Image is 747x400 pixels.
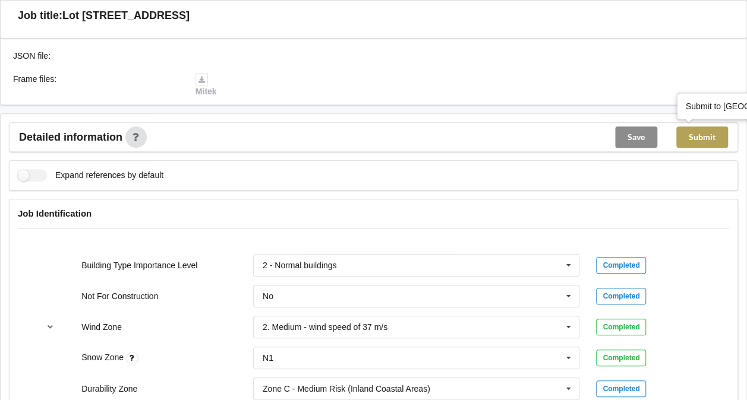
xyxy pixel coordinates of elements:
div: Completed [596,319,646,335]
label: Durability Zone [81,384,137,393]
div: Zone C - Medium Risk (Inland Coastal Areas) [263,385,430,393]
span: Detailed information [19,132,122,142]
div: N1 [263,354,273,362]
div: Completed [596,257,646,274]
h3: Job title: [18,9,62,23]
div: Completed [596,380,646,397]
div: Completed [596,350,646,366]
div: 2. Medium - wind speed of 37 m/s [263,323,387,331]
h4: Job Identification [18,208,729,219]
h3: Lot [STREET_ADDRESS] [62,9,190,23]
label: Not For Construction [81,291,158,301]
div: JSON file : [5,50,187,62]
button: Submit [676,126,728,148]
label: Building Type Importance Level [81,261,197,270]
label: Snow Zone [81,353,126,362]
div: Completed [596,288,646,304]
a: Mitek [196,74,217,97]
button: reference-toggle [39,316,62,338]
label: Expand references by default [18,169,163,182]
label: Wind Zone [81,322,122,332]
div: Frame files : [5,73,187,98]
div: 2 - Normal buildings [263,261,337,269]
div: No [263,292,273,300]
